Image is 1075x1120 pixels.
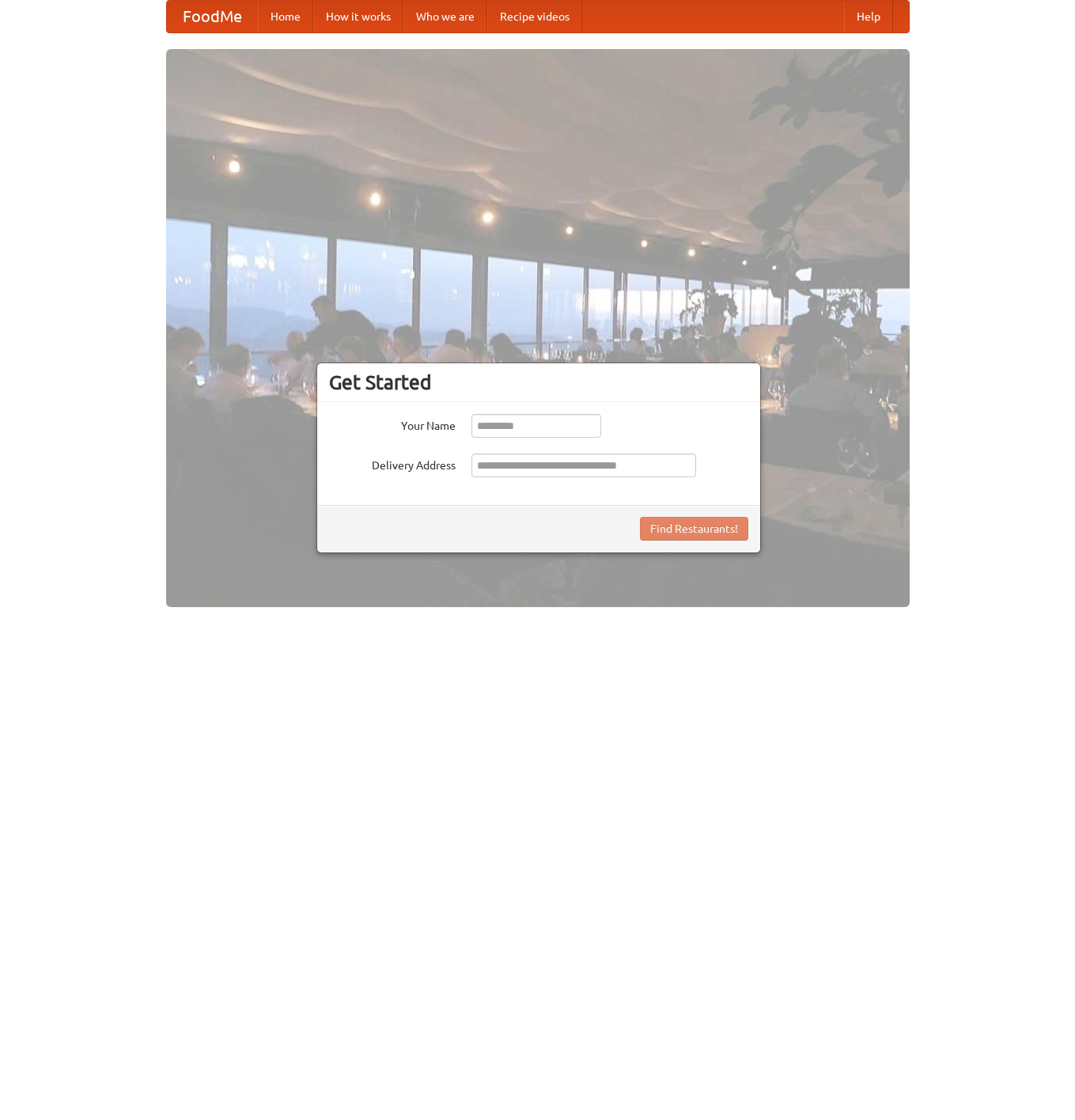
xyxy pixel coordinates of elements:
[640,517,748,541] button: Find Restaurants!
[258,1,313,32] a: Home
[329,414,456,434] label: Your Name
[313,1,403,32] a: How it works
[329,370,748,394] h3: Get Started
[487,1,582,32] a: Recipe videos
[329,454,456,473] label: Delivery Address
[167,1,258,32] a: FoodMe
[844,1,893,32] a: Help
[403,1,487,32] a: Who we are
